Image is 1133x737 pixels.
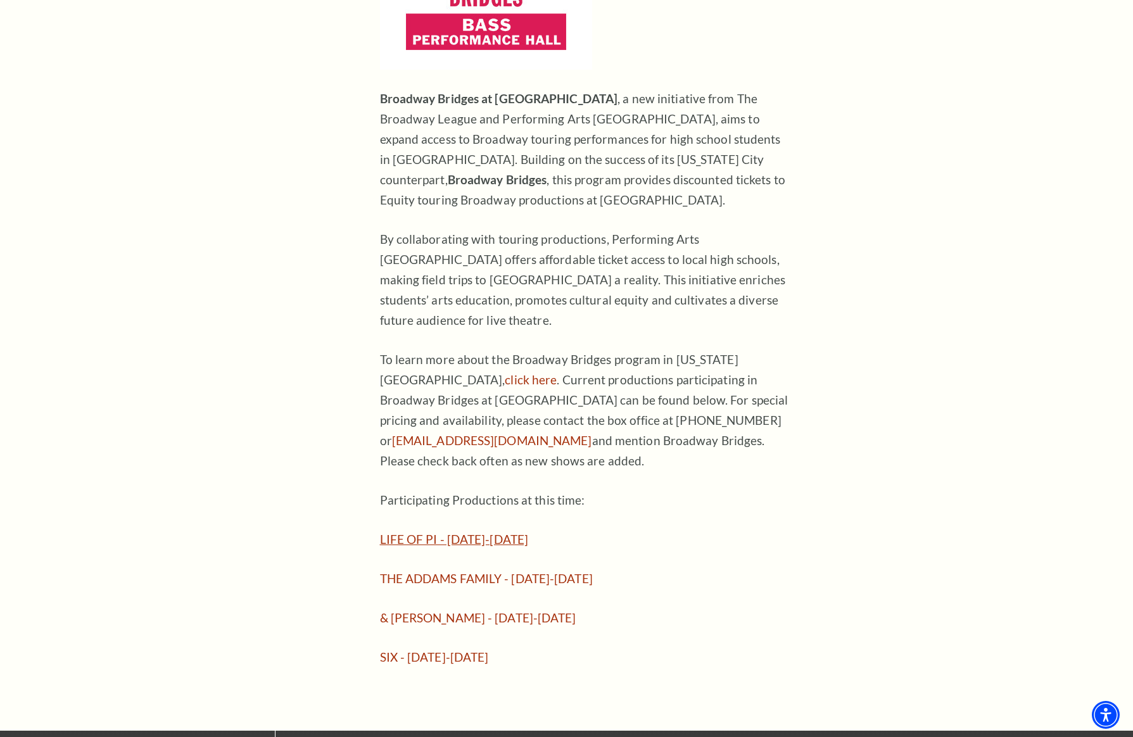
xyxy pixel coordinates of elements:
strong: Broadway Bridges [448,172,547,187]
a: THE ADDAMS FAMILY - [DATE]-[DATE] [380,571,593,586]
a: SIX - [DATE]-[DATE] [380,650,489,664]
a: To learn more about the Broadway Bridges program in New York City, click here - open in a new tab [505,372,557,387]
a: LIFE OF PI - [DATE]-[DATE] [380,532,529,546]
p: , a new initiative from The Broadway League and Performing Arts [GEOGRAPHIC_DATA], aims to expand... [380,89,792,210]
a: & [PERSON_NAME] - [DATE]-[DATE] [380,610,576,625]
p: By collaborating with touring productions, Performing Arts [GEOGRAPHIC_DATA] offers affordable ti... [380,229,792,331]
p: Participating Productions at this time: [380,490,792,510]
p: To learn more about the Broadway Bridges program in [US_STATE][GEOGRAPHIC_DATA], . Current produc... [380,350,792,471]
strong: Broadway Bridges at [GEOGRAPHIC_DATA] [380,91,618,106]
div: Accessibility Menu [1092,701,1120,729]
a: [EMAIL_ADDRESS][DOMAIN_NAME] [392,433,592,448]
